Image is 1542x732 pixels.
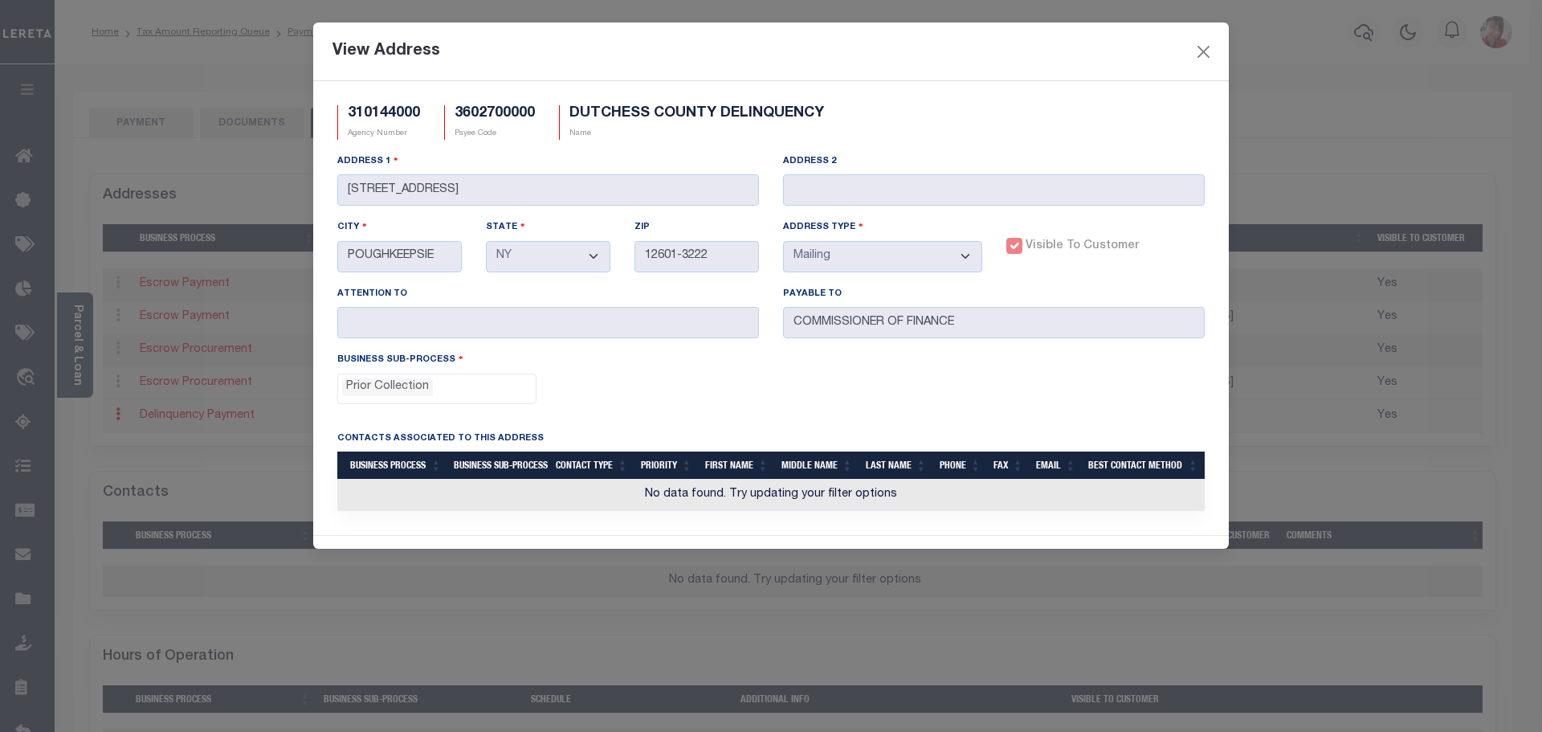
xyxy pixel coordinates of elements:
[775,452,859,480] th: Middle Name: activate to sort column ascending
[634,221,650,235] label: Zip
[337,288,407,301] label: Attention To
[1082,452,1205,480] th: Best Contact Method: activate to sort column ascending
[859,452,933,480] th: Last Name: activate to sort column ascending
[634,452,699,480] th: Priority: activate to sort column ascending
[569,128,824,140] p: Name
[783,288,842,301] label: Payable To
[344,452,447,480] th: Business Process: activate to sort column ascending
[783,155,836,169] label: Address 2
[348,128,420,140] p: Agency Number
[486,219,525,235] label: State
[337,432,544,446] label: Contacts Associated To This Address
[337,219,367,235] label: City
[342,378,433,396] li: Contact information related to agency requirements, tax bill information (amounts, status) and pa...
[455,105,535,123] h5: 3602700000
[337,153,398,169] label: Address 1
[699,452,775,480] th: First Name: activate to sort column ascending
[1030,452,1083,480] th: Email: activate to sort column ascending
[569,105,824,123] h5: DUTCHESS COUNTY DELINQUENCY
[933,452,988,480] th: Phone: activate to sort column ascending
[455,128,535,140] p: Payee Code
[783,219,863,235] label: Address Type
[337,352,463,367] label: Business Sub-Process
[549,452,634,480] th: Contact Type: activate to sort column ascending
[1026,238,1139,256] label: Visible To Customer
[337,480,1205,511] td: No data found. Try updating your filter options
[987,452,1030,480] th: Fax: activate to sort column ascending
[447,452,549,480] th: Business Sub-Process
[348,105,420,123] h5: 310144000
